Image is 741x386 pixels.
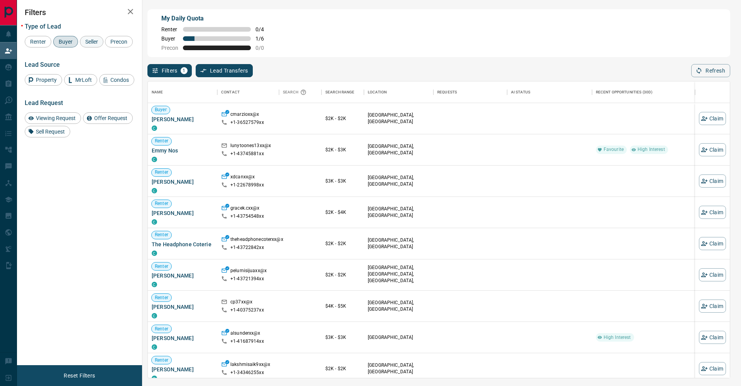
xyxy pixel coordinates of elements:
[161,45,178,51] span: Precon
[152,366,213,373] span: [PERSON_NAME]
[221,81,240,103] div: Contact
[230,244,264,251] p: +1- 43722842xx
[152,303,213,311] span: [PERSON_NAME]
[33,129,68,135] span: Sell Request
[161,36,178,42] span: Buyer
[699,237,726,250] button: Claim
[152,178,213,186] span: [PERSON_NAME]
[33,115,78,121] span: Viewing Request
[83,39,101,45] span: Seller
[230,174,255,182] p: xdcanxx@x
[601,334,634,341] span: High Interest
[152,376,157,381] div: condos.ca
[25,23,61,30] span: Type of Lead
[196,64,253,77] button: Lead Transfers
[325,209,360,216] p: $2K - $4K
[368,264,430,291] p: [GEOGRAPHIC_DATA], [GEOGRAPHIC_DATA], [GEOGRAPHIC_DATA], [GEOGRAPHIC_DATA]
[152,200,171,207] span: Renter
[64,74,97,86] div: MrLoft
[83,112,133,124] div: Offer Request
[691,64,730,77] button: Refresh
[152,357,171,364] span: Renter
[152,138,171,144] span: Renter
[634,146,668,153] span: High Interest
[507,81,592,103] div: AI Status
[230,276,264,282] p: +1- 43721394xx
[73,77,95,83] span: MrLoft
[152,81,163,103] div: Name
[152,263,171,270] span: Renter
[152,219,157,225] div: condos.ca
[148,81,217,103] div: Name
[152,295,171,301] span: Renter
[699,300,726,313] button: Claim
[25,99,63,107] span: Lead Request
[27,39,49,45] span: Renter
[230,151,264,157] p: +1- 43745881xx
[368,143,430,156] p: [GEOGRAPHIC_DATA], [GEOGRAPHIC_DATA]
[325,365,360,372] p: $2K - $2K
[368,81,387,103] div: Location
[321,81,364,103] div: Search Range
[152,334,213,342] span: [PERSON_NAME]
[230,111,259,119] p: cmarzioxx@x
[325,178,360,185] p: $3K - $3K
[147,64,192,77] button: Filters1
[152,115,213,123] span: [PERSON_NAME]
[364,81,433,103] div: Location
[152,125,157,131] div: condos.ca
[152,188,157,193] div: condos.ca
[152,272,213,279] span: [PERSON_NAME]
[699,331,726,344] button: Claim
[80,36,103,47] div: Seller
[368,174,430,188] p: [GEOGRAPHIC_DATA], [GEOGRAPHIC_DATA]
[105,36,133,47] div: Precon
[699,174,726,188] button: Claim
[230,213,264,220] p: +1- 43754548xx
[152,157,157,162] div: condos.ca
[152,282,157,287] div: condos.ca
[437,81,457,103] div: Requests
[325,334,360,341] p: $3K - $3K
[699,362,726,375] button: Claim
[152,326,171,332] span: Renter
[699,143,726,156] button: Claim
[152,169,171,176] span: Renter
[230,182,264,188] p: +1- 22678998xx
[25,8,134,17] h2: Filters
[230,267,267,276] p: pelumisijuaxx@x
[255,26,272,32] span: 0 / 4
[25,74,62,86] div: Property
[325,303,360,310] p: $4K - $5K
[699,206,726,219] button: Claim
[230,307,264,313] p: +1- 40375237xx
[230,142,271,151] p: lunytoones13xx@x
[56,39,75,45] span: Buyer
[368,112,430,125] p: [GEOGRAPHIC_DATA], [GEOGRAPHIC_DATA]
[108,77,132,83] span: Condos
[217,81,279,103] div: Contact
[368,237,430,250] p: [GEOGRAPHIC_DATA], [GEOGRAPHIC_DATA]
[108,39,130,45] span: Precon
[25,126,70,137] div: Sell Request
[181,68,187,73] span: 1
[59,369,100,382] button: Reset Filters
[152,313,157,318] div: condos.ca
[699,112,726,125] button: Claim
[230,338,264,345] p: +1- 41687914xx
[325,271,360,278] p: $2K - $2K
[511,81,530,103] div: AI Status
[230,369,264,376] p: +1- 34346255xx
[25,36,51,47] div: Renter
[230,205,260,213] p: gracek.cxx@x
[325,115,360,122] p: $2K - $2K
[152,232,171,238] span: Renter
[230,236,283,244] p: theheadphonecoterxx@x
[368,334,430,341] p: [GEOGRAPHIC_DATA]
[152,147,213,154] span: Emmy Nos
[25,112,81,124] div: Viewing Request
[368,206,430,219] p: [GEOGRAPHIC_DATA], [GEOGRAPHIC_DATA]
[152,209,213,217] span: [PERSON_NAME]
[368,300,430,313] p: [GEOGRAPHIC_DATA], [GEOGRAPHIC_DATA]
[325,81,355,103] div: Search Range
